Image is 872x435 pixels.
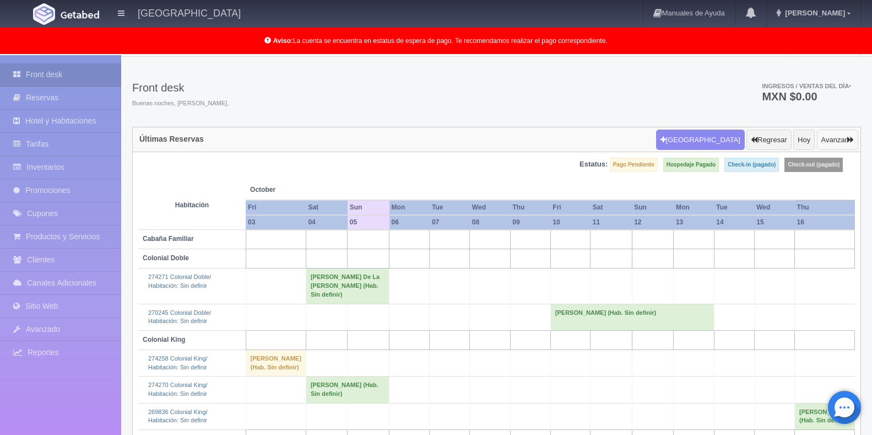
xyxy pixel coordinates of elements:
th: 03 [246,215,306,230]
strong: Habitación [175,201,209,209]
a: 274271 Colonial Doble/Habitación: Sin definir [148,273,211,289]
label: Check-in (pagado) [724,158,779,172]
span: October [250,185,343,195]
th: 07 [430,215,470,230]
button: Regresar [746,130,791,151]
th: Tue [714,200,754,215]
span: Ingresos / Ventas del día [762,83,851,89]
span: [PERSON_NAME] [782,9,845,17]
th: Wed [470,200,510,215]
th: 12 [632,215,674,230]
th: 15 [754,215,794,230]
th: Fri [246,200,306,215]
label: Pago Pendiente [610,158,658,172]
img: Getabed [61,10,99,19]
label: Check-out (pagado) [784,158,843,172]
th: Sun [632,200,674,215]
button: Hoy [793,130,815,151]
label: Hospedaje Pagado [663,158,719,172]
th: 16 [795,215,855,230]
img: Getabed [33,3,55,25]
a: 274270 Colonial King/Habitación: Sin definir [148,382,208,397]
td: [PERSON_NAME] (Hab. Sin definir) [550,304,714,330]
th: 11 [591,215,632,230]
h3: MXN $0.00 [762,91,851,102]
h4: Últimas Reservas [139,135,204,143]
b: Cabaña Familiar [143,235,194,243]
th: Thu [510,200,550,215]
button: [GEOGRAPHIC_DATA] [656,130,745,151]
label: Estatus: [579,159,608,170]
th: 05 [348,215,389,230]
b: Aviso: [273,37,293,45]
th: Fri [550,200,590,215]
th: 08 [470,215,510,230]
th: Sat [591,200,632,215]
h4: [GEOGRAPHIC_DATA] [138,6,241,19]
th: 10 [550,215,590,230]
td: [PERSON_NAME] De La [PERSON_NAME] (Hab. Sin definir) [306,268,389,304]
th: Sat [306,200,347,215]
span: Buenas noches, [PERSON_NAME]. [132,99,229,108]
h3: Front desk [132,82,229,94]
button: Avanzar [817,130,858,151]
th: 14 [714,215,754,230]
b: Colonial Doble [143,254,189,262]
th: 04 [306,215,347,230]
th: Tue [430,200,470,215]
a: 270245 Colonial Doble/Habitación: Sin definir [148,309,211,325]
th: 06 [389,215,430,230]
th: Thu [795,200,855,215]
td: [PERSON_NAME] (Hab. Sin definir) [795,403,855,429]
td: [PERSON_NAME] (Hab. Sin definir) [306,377,389,403]
a: 269836 Colonial King/Habitación: Sin definir [148,409,208,424]
b: Colonial King [143,336,185,343]
th: Mon [674,200,714,215]
td: [PERSON_NAME] (Hab. Sin definir) [246,350,306,376]
th: 13 [674,215,714,230]
th: Wed [754,200,794,215]
th: 09 [510,215,550,230]
th: Mon [389,200,430,215]
th: Sun [348,200,389,215]
a: 274258 Colonial King/Habitación: Sin definir [148,355,208,370]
